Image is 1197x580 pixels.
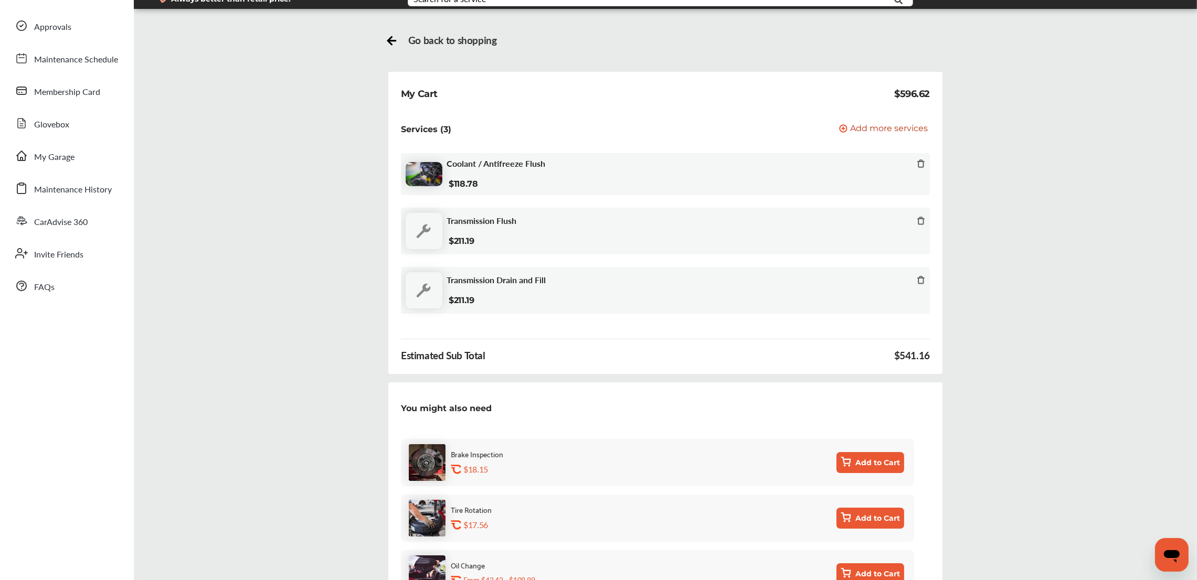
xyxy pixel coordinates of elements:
[449,179,478,189] b: $118.78
[34,20,71,34] span: Approvals
[34,216,88,229] span: CarAdvise 360
[406,213,442,249] img: default_wrench_icon.d1a43860.svg
[9,272,123,299] a: FAQs
[451,559,485,571] div: Oil Change
[451,503,492,515] div: Tire Rotation
[34,85,100,99] span: Membership Card
[409,444,446,481] img: brake-inspection-thumb.jpg
[34,151,75,164] span: My Garage
[447,158,545,168] span: Coolant / Antifreeze Flush
[408,34,497,46] span: Go back to shopping
[894,350,930,361] div: $541.16
[839,124,930,134] a: Add more services
[409,500,446,536] img: tire-rotation-thumb.jpg
[850,124,928,134] span: Add more services
[9,142,123,169] a: My Garage
[449,295,474,305] b: $211.19
[9,207,123,234] a: CarAdvise 360
[1155,538,1189,572] iframe: Button to launch messaging window
[34,248,83,262] span: Invite Friends
[34,183,112,197] span: Maintenance History
[406,162,442,187] img: engine-cooling-thumb.jpg
[463,464,561,474] div: $18.15
[839,124,928,134] button: Add more services
[401,403,492,413] p: You might also need
[401,124,451,134] p: Services (3)
[9,240,123,267] a: Invite Friends
[9,175,123,202] a: Maintenance History
[449,236,474,246] b: $211.19
[406,272,442,308] img: default_wrench_icon.d1a43860.svg
[34,118,69,132] span: Glovebox
[447,216,516,225] span: Transmission Flush
[836,452,904,473] button: Add to Cart
[9,110,123,137] a: Glovebox
[451,448,503,460] div: Brake Inspection
[836,508,904,529] button: Add to Cart
[9,77,123,104] a: Membership Card
[34,53,118,67] span: Maintenance Schedule
[447,275,546,285] span: Transmission Drain and Fill
[463,520,561,530] div: $17.56
[34,281,55,294] span: FAQs
[401,350,485,361] div: Estimated Sub Total
[9,12,123,39] a: Approvals
[9,45,123,72] a: Maintenance Schedule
